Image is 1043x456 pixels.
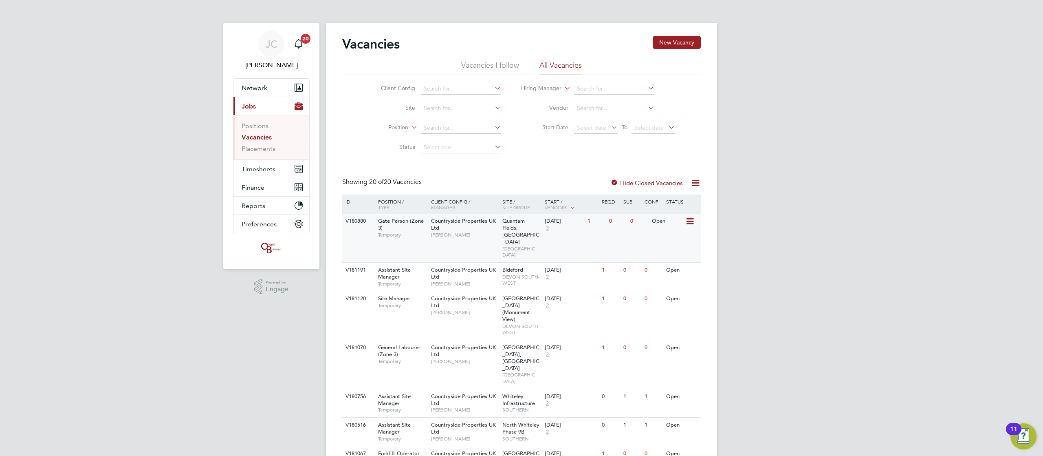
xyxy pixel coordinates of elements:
div: 0 [621,263,643,278]
div: [DATE] [545,393,598,400]
div: 0 [628,214,649,229]
span: Countryside Properties UK Ltd [431,421,496,435]
span: General Labourer (Zone 3) [378,344,420,358]
div: 1 [621,418,643,433]
span: Manager [431,204,455,210]
div: Position / [372,195,429,214]
span: Quantam Fields, [GEOGRAPHIC_DATA] [502,217,539,245]
span: [GEOGRAPHIC_DATA] [502,372,541,384]
span: 3 [545,225,550,232]
button: Reports [233,197,309,215]
div: V180756 [343,389,372,404]
li: All Vacancies [539,60,582,75]
div: 0 [607,214,628,229]
a: Vacancies [242,133,272,141]
span: Temporary [378,281,427,287]
label: Start Date [521,124,568,131]
a: 20 [290,31,307,57]
button: New Vacancy [653,36,701,49]
div: 1 [643,418,664,433]
li: Vacancies I follow [461,60,519,75]
span: Type [378,204,389,210]
div: Open [664,291,700,306]
span: Temporary [378,302,427,309]
label: Hiring Manager [515,84,561,93]
span: Gate Person (Zone 3) [378,217,424,231]
div: Showing [342,178,423,186]
button: Timesheets [233,160,309,178]
h2: Vacancies [342,36,400,52]
a: Placements [242,145,275,153]
span: [GEOGRAPHIC_DATA] (Monument View) [502,295,539,323]
input: Search for... [421,103,501,114]
label: Position [361,124,408,132]
input: Search for... [421,83,501,95]
span: Countryside Properties UK Ltd [431,344,496,358]
span: 2 [545,429,550,436]
input: Search for... [574,83,654,95]
span: Vendors [545,204,568,210]
div: 0 [600,418,621,433]
button: Jobs [233,97,309,115]
span: Whiteley Infrastructure [502,393,535,407]
div: 0 [621,340,643,355]
span: Site Group [502,204,530,210]
span: 2 [545,274,550,281]
span: [PERSON_NAME] [431,358,498,365]
span: JC [266,39,277,49]
span: 20 of [369,178,384,186]
div: [DATE] [545,218,583,225]
span: Countryside Properties UK Ltd [431,295,496,309]
span: DEVON SOUTH-WEST [502,274,541,286]
span: North Whiteley Phase 9B [502,421,539,435]
span: [PERSON_NAME] [431,281,498,287]
div: V181070 [343,340,372,355]
div: 0 [621,291,643,306]
span: 2 [545,351,550,358]
a: JC[PERSON_NAME] [233,31,310,70]
div: V180880 [343,214,372,229]
div: V181120 [343,291,372,306]
span: Assistant Site Manager [378,393,411,407]
span: 2 [545,400,550,407]
span: Countryside Properties UK Ltd [431,266,496,280]
nav: Main navigation [223,23,319,269]
button: Preferences [233,215,309,233]
div: 1 [600,291,621,306]
div: Reqd [600,195,621,208]
span: SOUTHERN [502,436,541,442]
div: Status [664,195,700,208]
span: Temporary [378,232,427,238]
div: [DATE] [545,295,598,302]
span: Temporary [378,407,427,413]
span: Assistant Site Manager [378,421,411,435]
div: 1 [643,389,664,404]
button: Finance [233,178,309,196]
span: Select date [577,124,606,131]
div: Jobs [233,115,309,159]
div: 1 [585,214,607,229]
div: V180516 [343,418,372,433]
label: Site [368,104,415,111]
span: Preferences [242,220,277,228]
div: [DATE] [545,344,598,351]
div: 1 [600,340,621,355]
div: 11 [1010,429,1017,440]
div: [DATE] [545,422,598,429]
label: Vendor [521,104,568,111]
div: Sub [621,195,643,208]
div: 0 [643,291,664,306]
a: Positions [242,122,268,130]
span: Reports [242,202,265,210]
label: Status [368,143,415,151]
span: Temporary [378,436,427,442]
span: [GEOGRAPHIC_DATA] [502,246,541,258]
div: Site / [500,195,543,214]
input: Select one [421,142,501,153]
div: Open [664,418,700,433]
div: 0 [600,389,621,404]
div: Open [664,340,700,355]
span: Countryside Properties UK Ltd [431,217,496,231]
span: 20 [301,34,310,44]
input: Search for... [574,103,654,114]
